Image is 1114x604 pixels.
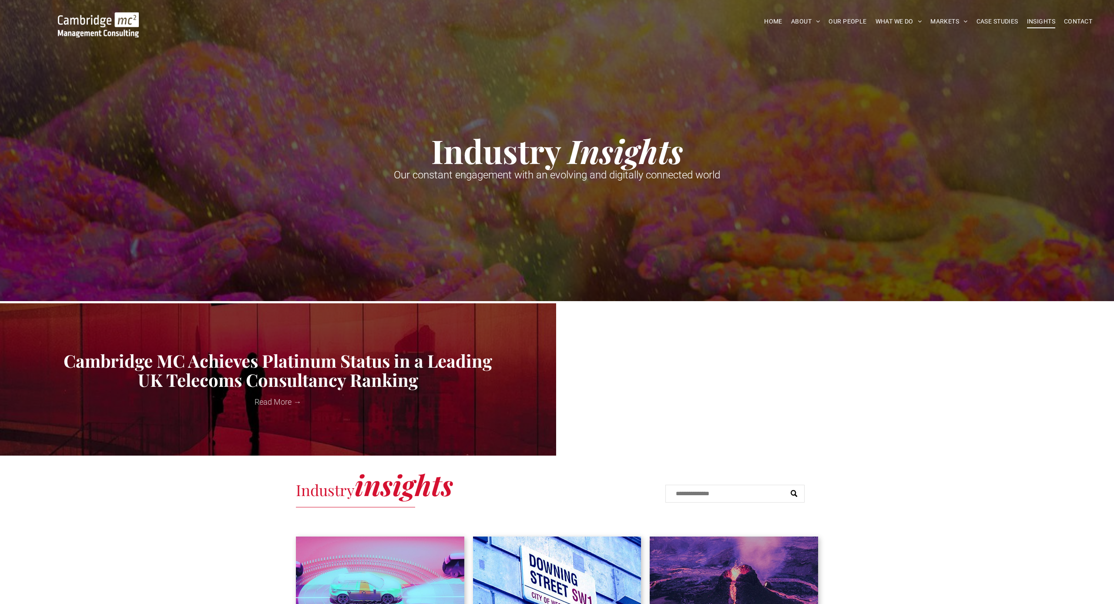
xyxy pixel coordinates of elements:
[58,12,139,37] img: Go to Homepage
[568,129,580,172] strong: I
[926,15,972,28] a: MARKETS
[665,485,805,503] input: Search
[580,129,683,172] strong: nsights
[787,15,825,28] a: ABOUT
[394,169,720,181] span: Our constant engagement with an evolving and digitally connected world
[7,396,550,408] a: Read More →
[972,15,1023,28] a: CASE STUDIES
[871,15,926,28] a: WHAT WE DO
[355,466,453,503] span: insights
[431,129,560,172] strong: Industry
[1023,15,1060,28] a: INSIGHTS
[824,15,871,28] a: OUR PEOPLE
[760,15,787,28] a: HOME
[1060,15,1097,28] a: CONTACT
[296,480,355,500] span: Industry
[58,13,139,23] a: Your Business Transformed | Cambridge Management Consulting
[7,351,550,389] a: Cambridge MC Achieves Platinum Status in a Leading UK Telecoms Consultancy Ranking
